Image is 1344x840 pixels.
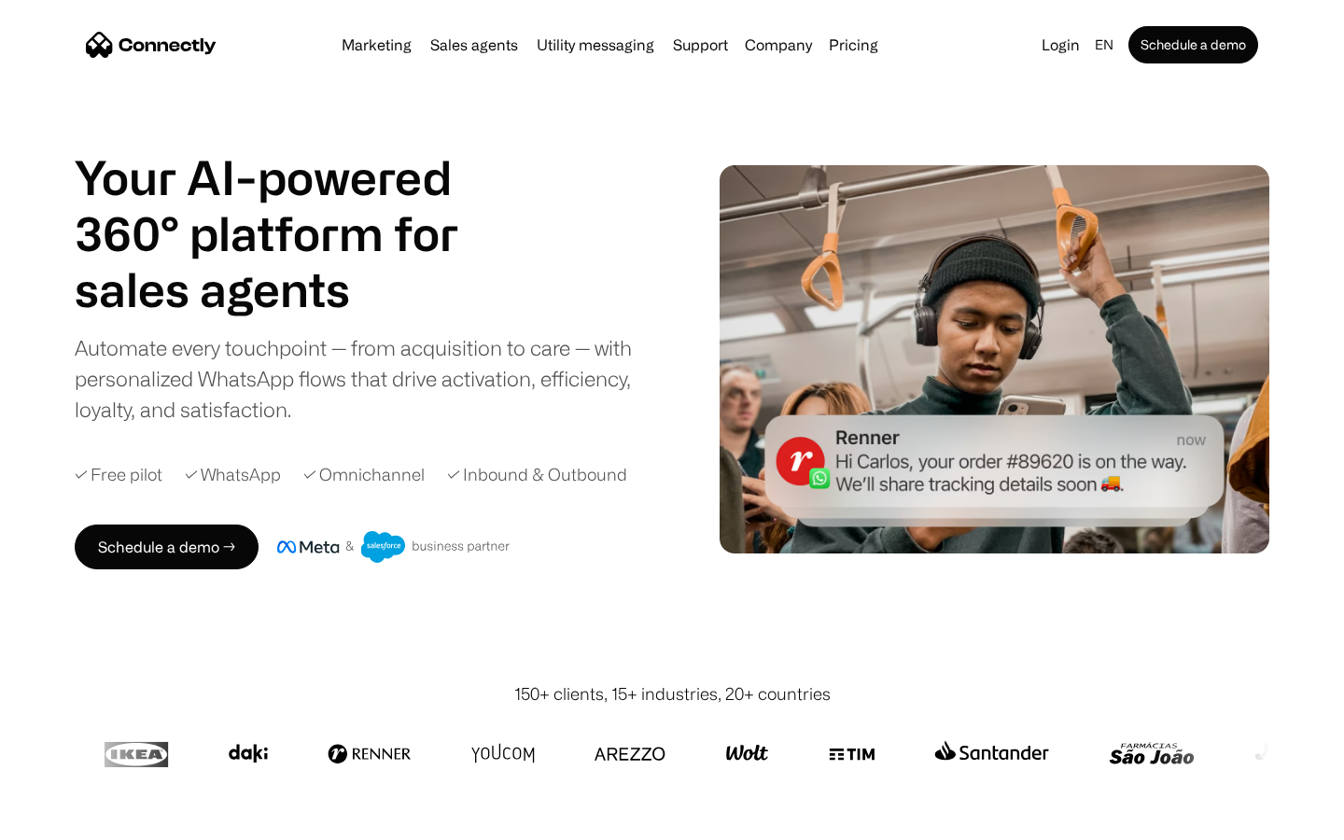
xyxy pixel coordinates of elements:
[75,462,162,487] div: ✓ Free pilot
[514,681,831,707] div: 150+ clients, 15+ industries, 20+ countries
[1095,32,1113,58] div: en
[75,525,259,569] a: Schedule a demo →
[665,37,735,52] a: Support
[745,32,812,58] div: Company
[423,37,525,52] a: Sales agents
[334,37,419,52] a: Marketing
[37,807,112,833] ul: Language list
[277,531,511,563] img: Meta and Salesforce business partner badge.
[1128,26,1258,63] a: Schedule a demo
[185,462,281,487] div: ✓ WhatsApp
[75,261,504,317] h1: sales agents
[529,37,662,52] a: Utility messaging
[1034,32,1087,58] a: Login
[75,149,504,261] h1: Your AI-powered 360° platform for
[821,37,886,52] a: Pricing
[303,462,425,487] div: ✓ Omnichannel
[75,332,663,425] div: Automate every touchpoint — from acquisition to care — with personalized WhatsApp flows that driv...
[19,805,112,833] aside: Language selected: English
[447,462,627,487] div: ✓ Inbound & Outbound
